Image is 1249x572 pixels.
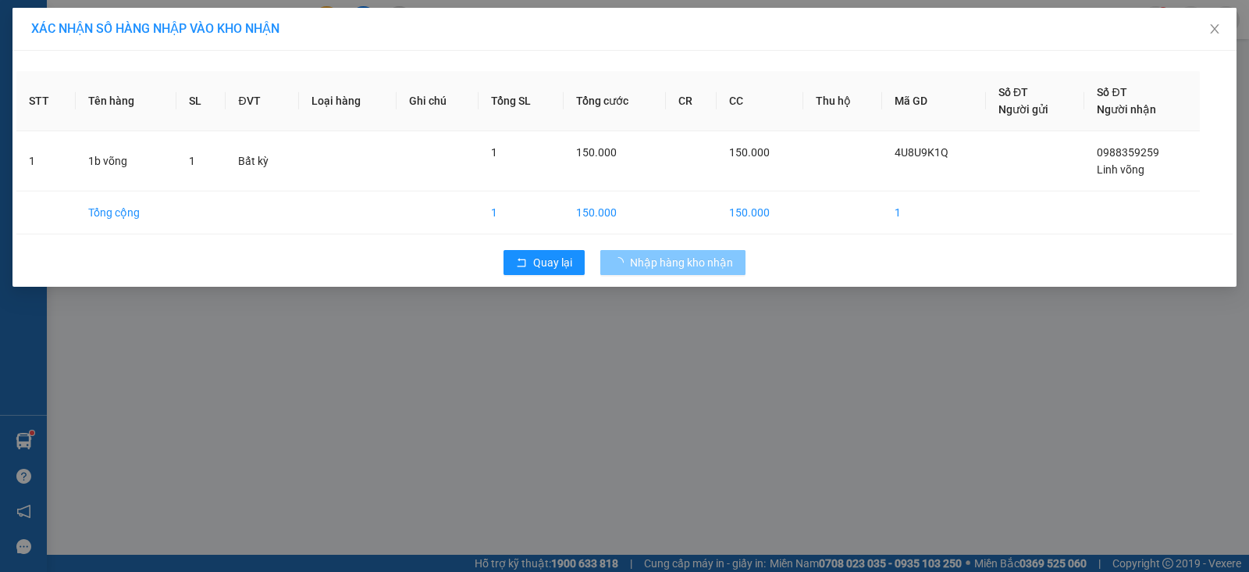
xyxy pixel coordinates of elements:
th: Tên hàng [76,71,176,131]
td: 1b võng [76,131,176,191]
td: 1 [16,131,76,191]
th: CR [666,71,717,131]
th: STT [16,71,76,131]
span: Số ĐT [1097,86,1126,98]
span: loading [613,257,630,268]
th: Mã GD [882,71,986,131]
span: Linh võng [1097,163,1144,176]
td: 150.000 [564,191,665,234]
td: Tổng cộng [76,191,176,234]
button: Close [1193,8,1237,52]
th: Thu hộ [803,71,882,131]
th: Ghi chú [397,71,479,131]
td: 150.000 [717,191,803,234]
span: Số ĐT [998,86,1028,98]
th: ĐVT [226,71,298,131]
th: Loại hàng [299,71,397,131]
td: Bất kỳ [226,131,298,191]
span: 150.000 [576,146,617,159]
th: CC [717,71,803,131]
td: 1 [882,191,986,234]
span: Nhập hàng kho nhận [630,254,733,271]
span: 1 [491,146,497,159]
th: Tổng SL [479,71,564,131]
th: SL [176,71,226,131]
span: Người gửi [998,103,1048,116]
button: Nhập hàng kho nhận [600,250,745,275]
span: Người nhận [1097,103,1156,116]
span: close [1208,23,1221,35]
span: 4U8U9K1Q [895,146,948,159]
button: rollbackQuay lại [504,250,585,275]
span: 0988359259 [1097,146,1159,159]
span: 1 [189,155,195,167]
td: 1 [479,191,564,234]
span: XÁC NHẬN SỐ HÀNG NHẬP VÀO KHO NHẬN [31,21,279,36]
span: 150.000 [729,146,770,159]
span: Quay lại [533,254,572,271]
th: Tổng cước [564,71,665,131]
span: rollback [516,257,527,270]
